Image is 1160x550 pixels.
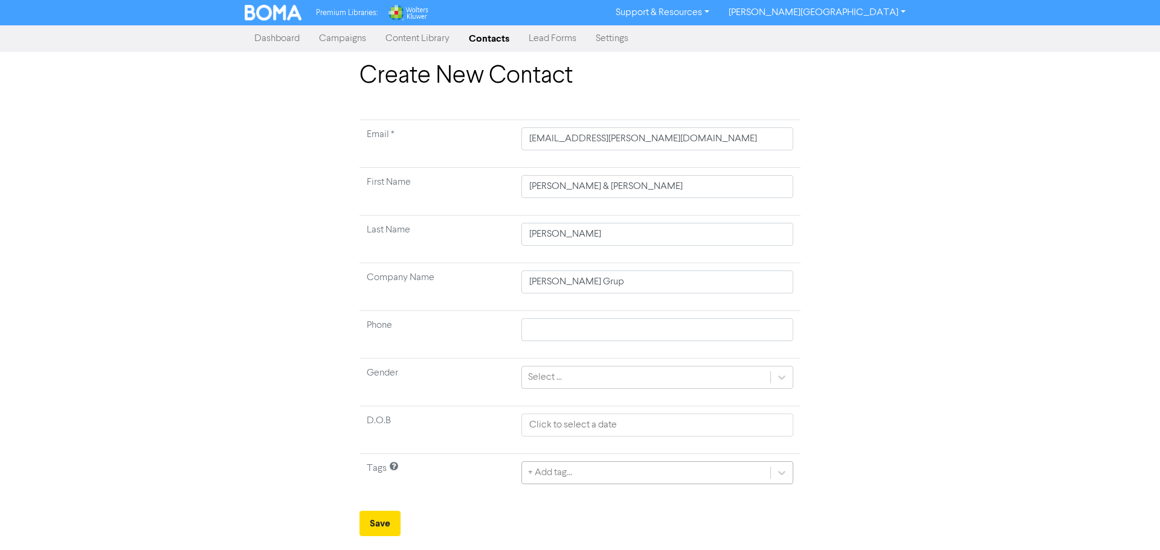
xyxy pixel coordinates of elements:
[376,27,459,51] a: Content Library
[359,311,514,359] td: Phone
[245,5,301,21] img: BOMA Logo
[521,414,793,436] input: Click to select a date
[359,454,514,502] td: Tags
[309,27,376,51] a: Campaigns
[316,9,378,17] span: Premium Libraries:
[245,27,309,51] a: Dashboard
[359,406,514,454] td: D.O.B
[359,62,801,91] h1: Create New Contact
[359,511,401,536] button: Save
[719,3,915,22] a: [PERSON_NAME][GEOGRAPHIC_DATA]
[359,120,514,168] td: Required
[359,359,514,406] td: Gender
[459,27,519,51] a: Contacts
[387,5,428,21] img: Wolters Kluwer
[586,27,638,51] a: Settings
[606,3,719,22] a: Support & Resources
[359,263,514,311] td: Company Name
[528,465,572,480] div: + Add tag...
[1008,420,1160,550] iframe: Chat Widget
[528,370,562,385] div: Select ...
[359,216,514,263] td: Last Name
[359,168,514,216] td: First Name
[519,27,586,51] a: Lead Forms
